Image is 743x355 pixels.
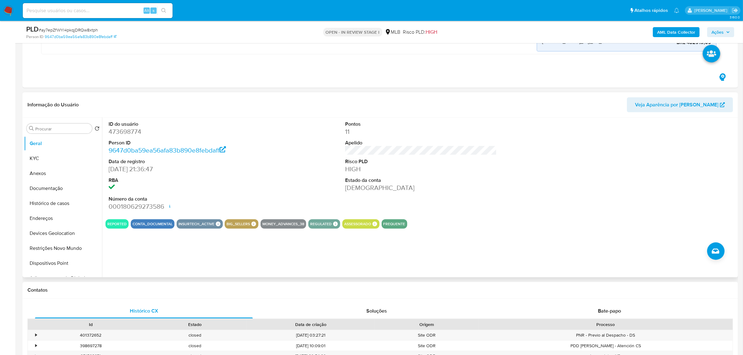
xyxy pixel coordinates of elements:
[711,27,724,37] span: Ações
[24,196,102,211] button: Histórico de casos
[24,151,102,166] button: KYC
[109,158,260,165] dt: Data de registro
[109,127,260,136] dd: 473698774
[35,332,37,338] div: •
[24,241,102,256] button: Restrições Novo Mundo
[23,7,173,15] input: Pesquise usuários ou casos...
[379,321,474,328] div: Origem
[375,341,479,351] div: Site ODR
[366,307,387,314] span: Soluções
[674,8,679,13] a: Notificações
[403,29,437,36] span: Risco PLD:
[345,165,497,173] dd: HIGH
[27,102,79,108] h1: Informação do Usuário
[627,97,733,112] button: Veja Aparência por [PERSON_NAME]
[483,321,728,328] div: Processo
[26,24,39,34] b: PLD
[385,29,401,36] div: MLB
[653,27,700,37] button: AML Data Collector
[345,121,497,128] dt: Pontos
[24,211,102,226] button: Endereços
[45,34,116,40] a: 9647d0ba59ea56afa83b890e8febdaff
[24,181,102,196] button: Documentação
[144,7,149,13] span: Alt
[29,126,34,131] button: Procurar
[345,158,497,165] dt: Risco PLD
[345,127,497,136] dd: 11
[479,330,733,340] div: PNR - Previo al Despacho - DS
[634,7,668,14] span: Atalhos rápidos
[247,341,375,351] div: [DATE] 10:09:01
[153,7,154,13] span: s
[24,271,102,286] button: Adiantamentos de Dinheiro
[730,15,740,20] span: 3.160.0
[24,226,102,241] button: Devices Geolocation
[27,287,733,293] h1: Contatos
[426,28,437,36] span: HIGH
[375,330,479,340] div: Site ODR
[35,126,90,132] input: Procurar
[109,121,260,128] dt: ID do usuário
[109,196,260,202] dt: Número da conta
[707,27,734,37] button: Ações
[26,34,43,40] b: Person ID
[24,166,102,181] button: Anexos
[24,136,102,151] button: Geral
[109,165,260,173] dd: [DATE] 21:36:47
[95,126,100,133] button: Retornar ao pedido padrão
[109,146,226,155] a: 9647d0ba59ea56afa83b890e8febdaff
[732,7,738,14] a: Sair
[109,139,260,146] dt: Person ID
[251,321,370,328] div: Data de criação
[323,28,382,36] p: OPEN - IN REVIEW STAGE I
[24,256,102,271] button: Dispositivos Point
[39,341,143,351] div: 398697278
[657,27,695,37] b: AML Data Collector
[143,330,247,340] div: closed
[143,341,247,351] div: closed
[147,321,242,328] div: Estado
[109,177,260,184] dt: RBA
[39,330,143,340] div: 401372652
[598,307,621,314] span: Bate-papo
[43,321,138,328] div: Id
[345,177,497,184] dt: Estado da conta
[694,7,730,13] p: jhonata.costa@mercadolivre.com
[35,343,37,349] div: •
[39,27,98,33] span: # ay7epZfWYl4pkqjDRQw8xtph
[345,139,497,146] dt: Apelido
[109,202,260,211] dd: 000180629273586
[635,97,718,112] span: Veja Aparência por [PERSON_NAME]
[247,330,375,340] div: [DATE] 03:27:21
[345,183,497,192] dd: [DEMOGRAPHIC_DATA]
[130,307,158,314] span: Histórico CX
[157,6,170,15] button: search-icon
[479,341,733,351] div: PDD [PERSON_NAME] - Atención CS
